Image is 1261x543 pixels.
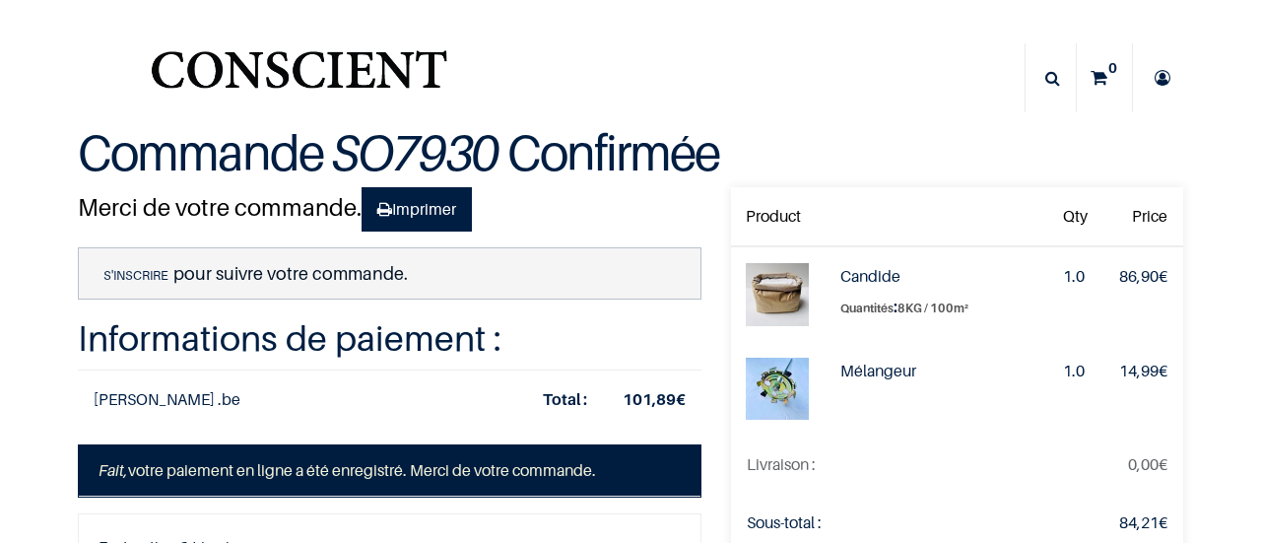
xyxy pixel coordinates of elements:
[746,358,809,420] img: Mélangeur
[840,301,894,315] span: Quantités
[731,436,970,494] td: La livraison sera mise à jour après avoir choisi une nouvelle méthode de livraison
[623,389,676,409] span: 101,89
[746,263,809,326] img: Candide (8KG / 100m²)
[840,266,900,286] strong: Candide
[1063,263,1088,290] div: 1.0
[99,460,128,480] i: Fait,
[1119,361,1159,380] span: 14,99
[1119,266,1159,286] span: 86,90
[1128,454,1167,474] span: €
[840,294,1031,320] label: :
[332,122,498,182] em: SO7930
[1119,361,1167,380] span: €
[1119,266,1167,286] span: €
[99,266,173,284] a: S'inscrire
[78,316,501,359] strong: Informations de paiement :
[1103,187,1183,246] th: Price
[147,39,451,117] img: Conscient
[1047,187,1103,246] th: Qty
[78,247,701,300] p: pour suivre votre commande.
[543,389,587,409] strong: Total :
[78,122,323,182] span: Commande
[1103,58,1122,78] sup: 0
[507,122,719,182] span: Confirmée
[78,370,504,429] td: [PERSON_NAME] .be
[1063,358,1088,384] div: 1.0
[897,301,968,315] span: 8KG / 100m²
[147,39,451,117] a: Logo of Conscient
[731,187,825,246] th: Product
[78,187,701,233] h2: Merci de votre commande.
[99,460,596,480] span: votre paiement en ligne a été enregistré. Merci de votre commande.
[623,389,686,409] strong: €
[1077,43,1132,112] a: 0
[362,187,472,233] a: Imprimer
[1128,454,1159,474] span: 0,00
[1119,512,1167,532] span: €
[1119,512,1159,532] span: 84,21
[840,361,916,380] strong: Mélangeur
